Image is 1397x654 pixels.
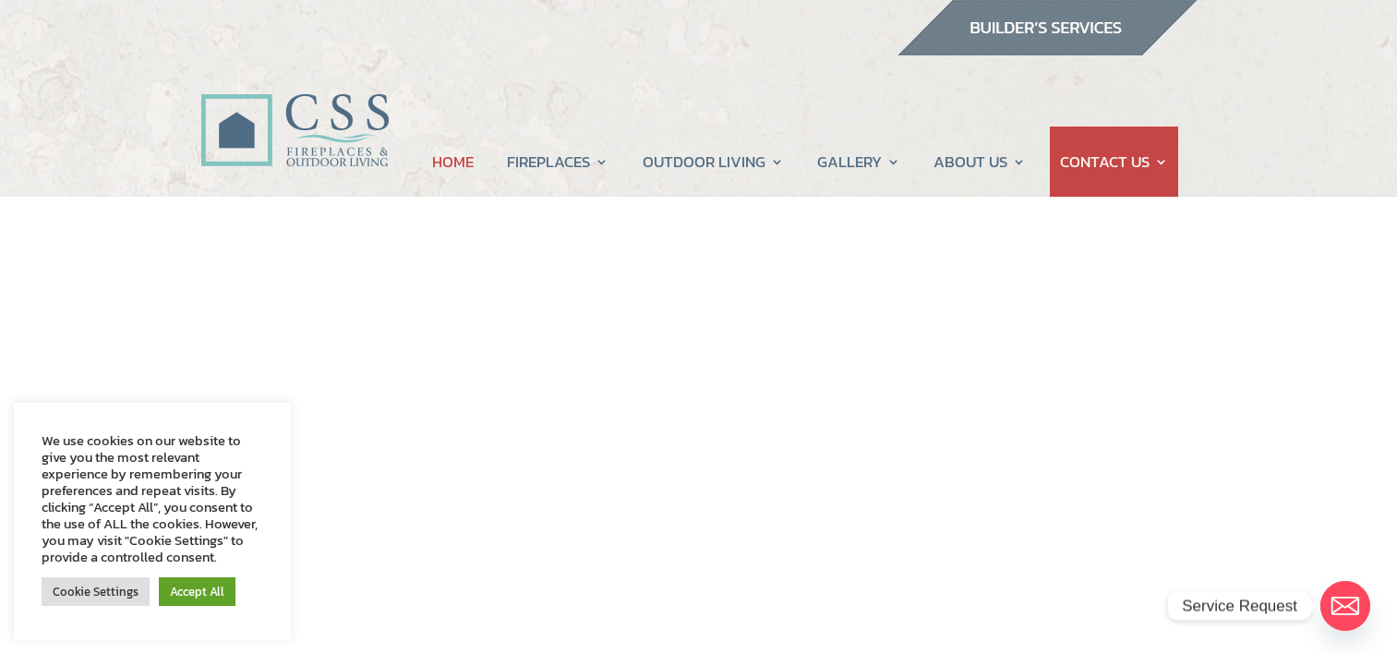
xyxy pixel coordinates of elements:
[817,127,900,197] a: GALLERY
[507,127,608,197] a: FIREPLACES
[42,432,263,565] div: We use cookies on our website to give you the most relevant experience by remembering your prefer...
[200,42,389,176] img: CSS Fireplaces & Outdoor Living (Formerly Construction Solutions & Supply)- Jacksonville Ormond B...
[643,127,784,197] a: OUTDOOR LIVING
[42,577,150,606] a: Cookie Settings
[159,577,235,606] a: Accept All
[897,38,1198,62] a: builder services construction supply
[1320,581,1370,631] a: Email
[432,127,474,197] a: HOME
[1060,127,1168,197] a: CONTACT US
[933,127,1026,197] a: ABOUT US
